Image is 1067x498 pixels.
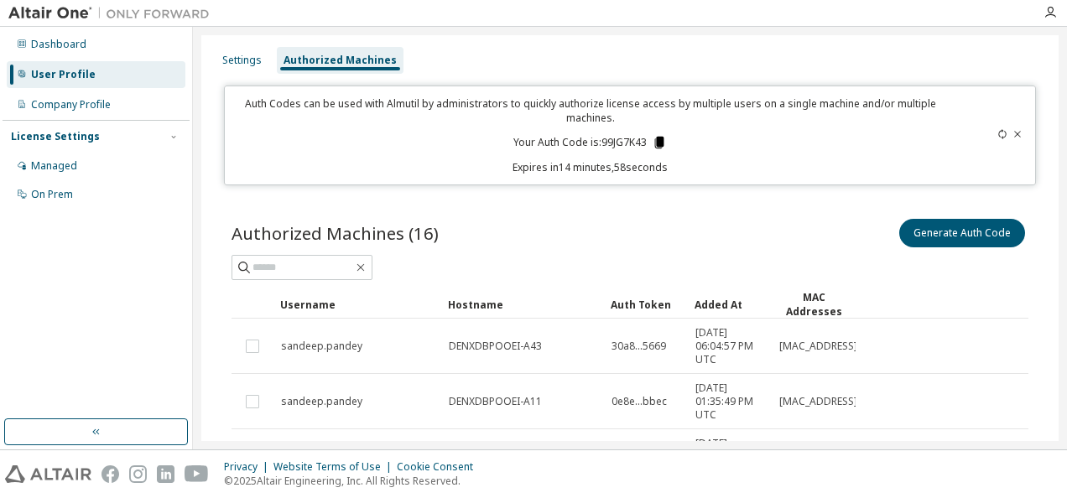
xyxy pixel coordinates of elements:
div: Settings [222,54,262,67]
span: Authorized Machines (16) [232,221,439,245]
div: MAC Addresses [778,290,849,319]
div: Username [280,291,435,318]
img: instagram.svg [129,465,147,483]
span: [MAC_ADDRESS] [779,395,857,408]
div: Auth Token [611,291,681,318]
div: Website Terms of Use [273,460,397,474]
div: User Profile [31,68,96,81]
img: altair_logo.svg [5,465,91,483]
img: linkedin.svg [157,465,174,483]
span: DENXDBPOOEI-A43 [449,340,542,353]
div: Managed [31,159,77,173]
span: 30a8...5669 [612,340,666,353]
div: Privacy [224,460,273,474]
div: Added At [695,291,765,318]
div: On Prem [31,188,73,201]
span: DENXDBPOOEI-A11 [449,395,542,408]
img: youtube.svg [185,465,209,483]
div: Company Profile [31,98,111,112]
img: Altair One [8,5,218,22]
p: Expires in 14 minutes, 58 seconds [235,160,946,174]
p: Your Auth Code is: 99JG7K43 [513,135,667,150]
p: © 2025 Altair Engineering, Inc. All Rights Reserved. [224,474,483,488]
span: [DATE] 01:35:49 PM UTC [695,381,764,422]
span: [DATE] 02:36:39 PM UTC [695,437,764,477]
button: Generate Auth Code [899,219,1025,247]
div: Cookie Consent [397,460,483,474]
span: [MAC_ADDRESS] [779,340,857,353]
div: Authorized Machines [284,54,397,67]
span: [DATE] 06:04:57 PM UTC [695,326,764,366]
div: License Settings [11,130,100,143]
p: Auth Codes can be used with Almutil by administrators to quickly authorize license access by mult... [235,96,946,125]
div: Hostname [448,291,597,318]
span: sandeep.pandey [281,395,362,408]
div: Dashboard [31,38,86,51]
span: sandeep.pandey [281,340,362,353]
span: 0e8e...bbec [612,395,667,408]
img: facebook.svg [101,465,119,483]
